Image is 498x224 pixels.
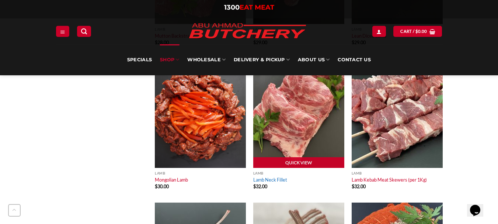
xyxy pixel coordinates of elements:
[253,183,267,189] bdi: 32.00
[415,29,427,34] bdi: 0.00
[352,183,366,189] bdi: 32.00
[8,204,21,217] button: Go to top
[352,183,354,189] span: $
[127,44,152,75] a: Specials
[155,183,169,189] bdi: 30.00
[253,171,344,175] p: Lamb
[253,183,256,189] span: $
[155,183,157,189] span: $
[253,157,344,168] a: Quick View
[77,26,91,37] a: Search
[56,26,69,37] a: Menu
[400,28,427,35] span: Cart /
[183,18,312,44] img: Abu Ahmad Butchery
[253,59,344,168] img: Lamb Neck Fillet
[224,3,240,11] span: 1300
[393,26,442,37] a: View cart
[338,44,371,75] a: Contact Us
[224,3,274,11] a: 1300EAT MEAT
[160,44,179,75] a: SHOP
[234,44,290,75] a: Delivery & Pickup
[352,177,427,183] a: Lamb Kebab Meat Skewers (per 1Kg)
[155,171,246,175] p: Lamb
[187,44,226,75] a: Wholesale
[352,59,443,168] img: Lamb-Kebab-Meat-Skewers (per 1Kg)
[155,177,188,183] a: Mongolian Lamb
[467,194,491,217] iframe: chat widget
[298,44,330,75] a: About Us
[352,171,443,175] p: Lamb
[372,26,386,37] a: Login
[415,28,418,35] span: $
[253,177,287,183] a: Lamb Neck Fillet
[240,3,274,11] span: EAT MEAT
